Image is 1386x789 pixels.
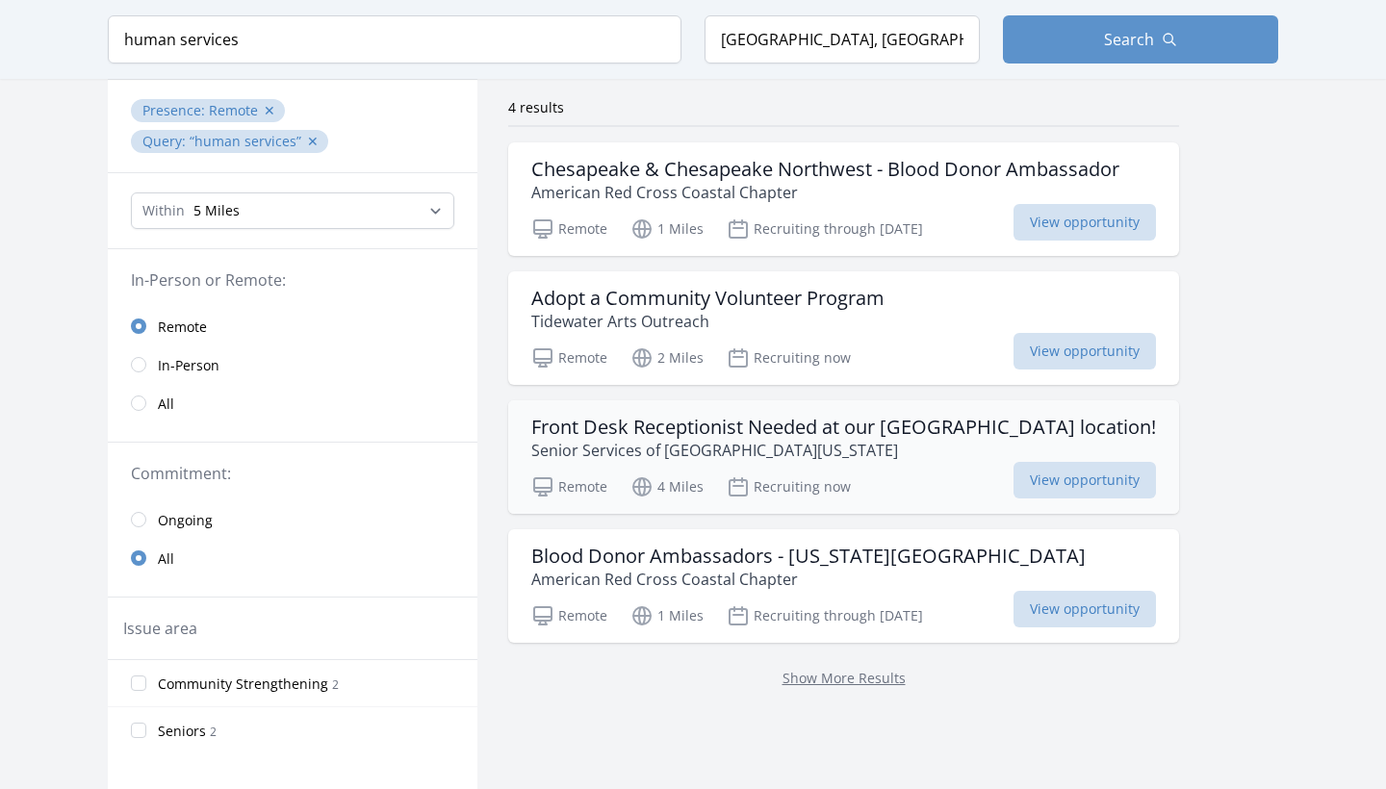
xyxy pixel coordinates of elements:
[727,475,851,498] p: Recruiting now
[705,15,980,64] input: Location
[1104,28,1154,51] span: Search
[531,439,1156,462] p: Senior Services of [GEOGRAPHIC_DATA][US_STATE]
[783,669,906,687] a: Show More Results
[131,723,146,738] input: Seniors 2
[630,346,704,369] p: 2 Miles
[508,529,1179,643] a: Blood Donor Ambassadors - [US_STATE][GEOGRAPHIC_DATA] American Red Cross Coastal Chapter Remote 1...
[630,217,704,241] p: 1 Miles
[108,500,477,539] a: Ongoing
[108,15,681,64] input: Keyword
[531,416,1156,439] h3: Front Desk Receptionist Needed at our [GEOGRAPHIC_DATA] location!
[158,674,328,694] span: Community Strengthening
[307,132,319,151] button: ✕
[1014,591,1156,627] span: View opportunity
[531,545,1086,568] h3: Blood Donor Ambassadors - [US_STATE][GEOGRAPHIC_DATA]
[1014,333,1156,369] span: View opportunity
[142,132,190,150] span: Query :
[630,475,704,498] p: 4 Miles
[131,462,454,485] legend: Commitment:
[508,142,1179,256] a: Chesapeake & Chesapeake Northwest - Blood Donor Ambassador American Red Cross Coastal Chapter Rem...
[727,346,851,369] p: Recruiting now
[531,217,607,241] p: Remote
[508,98,564,116] span: 4 results
[508,400,1179,514] a: Front Desk Receptionist Needed at our [GEOGRAPHIC_DATA] location! Senior Services of [GEOGRAPHIC_...
[1014,204,1156,241] span: View opportunity
[108,384,477,422] a: All
[531,346,607,369] p: Remote
[508,271,1179,385] a: Adopt a Community Volunteer Program Tidewater Arts Outreach Remote 2 Miles Recruiting now View op...
[264,101,275,120] button: ✕
[727,217,923,241] p: Recruiting through [DATE]
[131,192,454,229] select: Search Radius
[158,318,207,337] span: Remote
[158,394,174,414] span: All
[209,101,258,119] span: Remote
[131,268,454,292] legend: In-Person or Remote:
[108,345,477,384] a: In-Person
[210,724,217,740] span: 2
[531,310,885,333] p: Tidewater Arts Outreach
[158,511,213,530] span: Ongoing
[531,475,607,498] p: Remote
[1003,15,1278,64] button: Search
[531,604,607,627] p: Remote
[108,307,477,345] a: Remote
[727,604,923,627] p: Recruiting through [DATE]
[158,549,174,569] span: All
[108,539,477,577] a: All
[123,617,197,640] legend: Issue area
[332,676,339,693] span: 2
[1014,462,1156,498] span: View opportunity
[531,158,1119,181] h3: Chesapeake & Chesapeake Northwest - Blood Donor Ambassador
[158,356,219,375] span: In-Person
[630,604,704,627] p: 1 Miles
[531,287,885,310] h3: Adopt a Community Volunteer Program
[531,568,1086,591] p: American Red Cross Coastal Chapter
[158,722,206,741] span: Seniors
[142,101,209,119] span: Presence :
[190,132,301,150] q: human services
[131,675,146,691] input: Community Strengthening 2
[531,181,1119,204] p: American Red Cross Coastal Chapter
